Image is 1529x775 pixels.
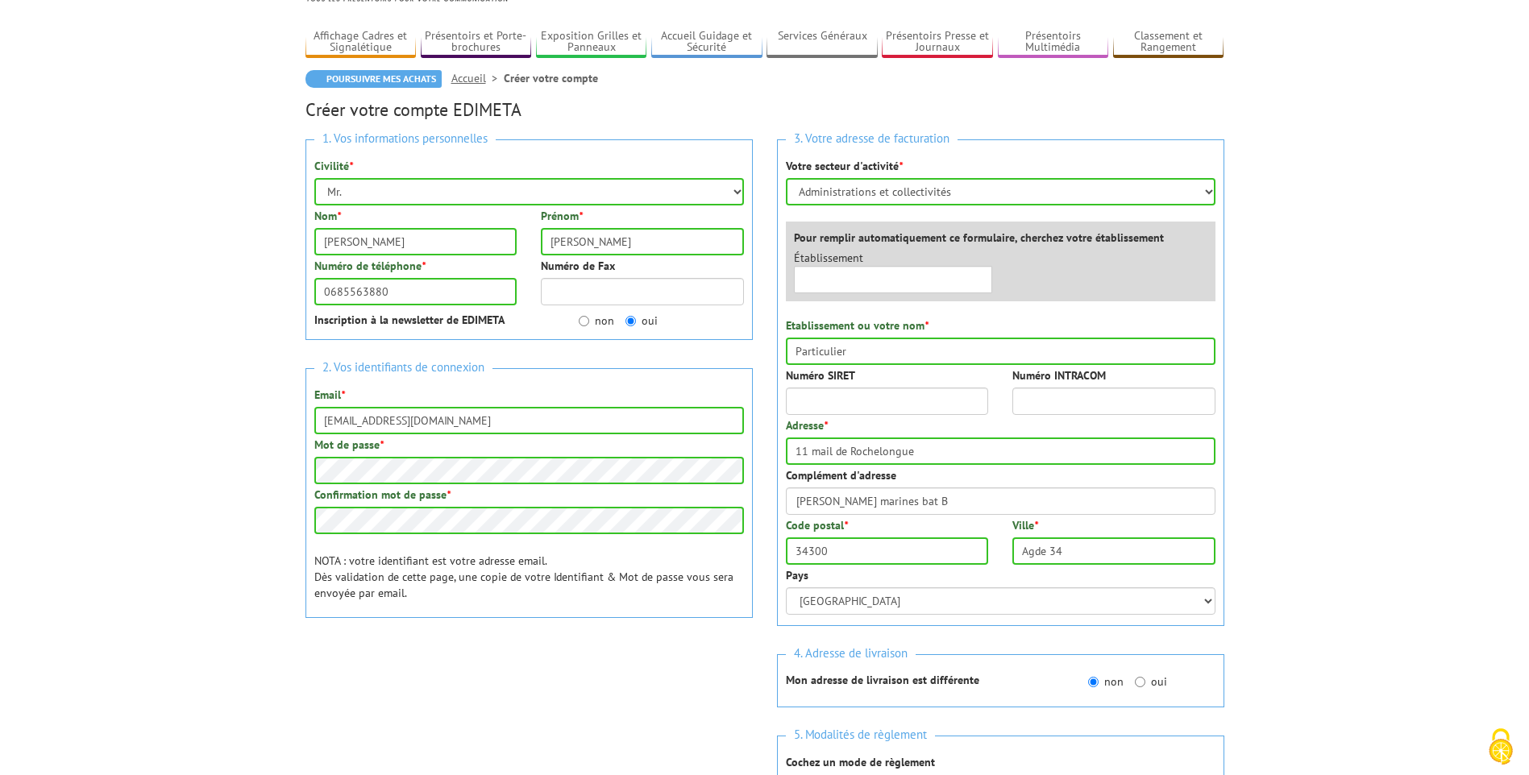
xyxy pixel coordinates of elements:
[1088,673,1124,690] label: non
[314,437,384,453] label: Mot de passe
[786,367,855,383] label: Numéro SIRET
[786,128,958,150] span: 3. Votre adresse de facturation
[421,29,532,56] a: Présentoirs et Porte-brochures
[579,313,614,329] label: non
[786,724,935,746] span: 5. Modalités de règlement
[541,258,615,274] label: Numéro de Fax
[305,29,417,56] a: Affichage Cadres et Signalétique
[536,29,647,56] a: Exposition Grilles et Panneaux
[314,387,345,403] label: Email
[998,29,1109,56] a: Présentoirs Multimédia
[786,517,848,533] label: Code postal
[625,313,658,329] label: oui
[1012,367,1106,383] label: Numéro INTRACOM
[651,29,762,56] a: Accueil Guidage et Sécurité
[305,646,551,709] iframe: reCAPTCHA
[451,71,504,85] a: Accueil
[504,70,598,86] li: Créer votre compte
[314,487,451,503] label: Confirmation mot de passe
[314,208,341,224] label: Nom
[314,128,496,150] span: 1. Vos informations personnelles
[786,158,903,174] label: Votre secteur d'activité
[625,316,636,326] input: oui
[767,29,878,56] a: Services Généraux
[1012,517,1038,533] label: Ville
[1135,677,1145,687] input: oui
[786,673,979,687] strong: Mon adresse de livraison est différente
[882,29,993,56] a: Présentoirs Presse et Journaux
[1481,727,1521,767] img: Cookies (fenêtre modale)
[1473,720,1529,775] button: Cookies (fenêtre modale)
[786,755,935,769] strong: Cochez un mode de règlement
[314,553,744,601] p: NOTA : votre identifiant est votre adresse email. Dès validation de cette page, une copie de votr...
[314,158,353,174] label: Civilité
[1135,673,1167,690] label: oui
[579,316,589,326] input: non
[794,230,1164,246] label: Pour remplir automatiquement ce formulaire, cherchez votre établissement
[305,100,1224,119] h2: Créer votre compte EDIMETA
[314,313,505,327] strong: Inscription à la newsletter de EDIMETA
[1088,677,1099,687] input: non
[1113,29,1224,56] a: Classement et Rangement
[786,467,896,483] label: Complément d'adresse
[782,250,1005,293] div: Établissement
[314,357,492,379] span: 2. Vos identifiants de connexion
[541,208,583,224] label: Prénom
[786,417,828,433] label: Adresse
[305,70,442,88] a: Poursuivre mes achats
[786,643,916,665] span: 4. Adresse de livraison
[786,567,808,583] label: Pays
[314,258,426,274] label: Numéro de téléphone
[786,317,929,334] label: Etablissement ou votre nom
